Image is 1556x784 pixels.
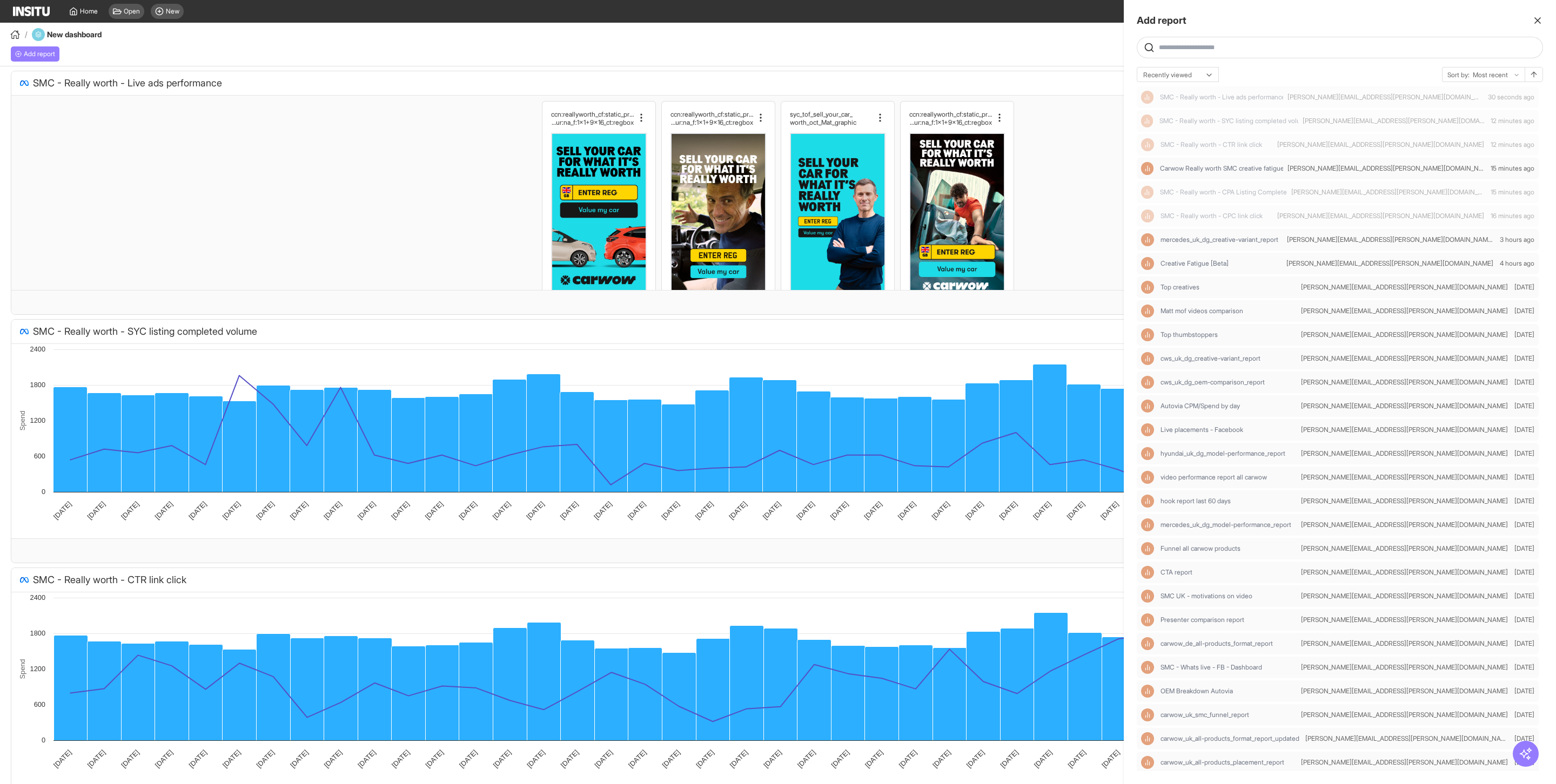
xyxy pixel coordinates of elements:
span: SMC - Really worth - CPC link click [1161,212,1263,220]
span: Autovia CPM/Spend by day [1161,402,1297,410]
div: Insights [1141,613,1154,626]
span: carwow_de_all-products_format_report [1161,639,1297,648]
div: Insights [1141,305,1154,317]
span: Creative Fatigue [Beta] [1161,259,1229,268]
div: Insights [1141,685,1154,698]
div: 14-Oct-2025 11:05 [1500,235,1534,244]
span: [PERSON_NAME][EMAIL_ADDRESS][PERSON_NAME][DOMAIN_NAME] [1301,711,1508,719]
span: Live placements - Facebook [1161,425,1243,434]
span: carwow_de_all-products_format_report [1161,639,1273,648]
span: Presenter comparison report [1161,616,1244,624]
div: Insights [1141,328,1154,341]
span: SMC - Really worth - CPA Listing Completed [1160,188,1291,197]
span: SMC - Really worth - Live ads performance [1160,93,1283,102]
div: 16-Sep-2025 14:35 [1514,592,1534,600]
span: [PERSON_NAME][EMAIL_ADDRESS][PERSON_NAME][DOMAIN_NAME] [1301,283,1508,292]
span: [DATE] [1514,592,1534,600]
span: SMC - Really worth - SYC listing completed volume [1159,117,1298,125]
span: [DATE] [1514,663,1534,672]
span: [DATE] [1514,283,1534,292]
div: Insights [1141,661,1154,674]
span: [PERSON_NAME][EMAIL_ADDRESS][PERSON_NAME][DOMAIN_NAME] [1305,734,1508,743]
span: Creative Fatigue [Beta] [1161,259,1282,268]
span: Top creatives [1161,283,1297,292]
span: SMC - Really worth - CTR link click [1161,140,1262,149]
span: [DATE] [1514,639,1534,648]
span: SMC - Really worth - Live ads performance [1160,93,1285,102]
div: 17-Sep-2025 17:08 [1514,521,1534,529]
span: [PERSON_NAME][EMAIL_ADDRESS][PERSON_NAME][DOMAIN_NAME] [1301,544,1508,553]
span: 16 minutes ago [1491,212,1534,220]
span: SMC - Really worth - CPA Listing Completed [1160,188,1287,197]
div: Insights [1141,566,1154,579]
span: carwow_uk_all-products_format_report_updated [1161,734,1301,743]
span: [DATE] [1514,711,1534,719]
div: Insights [1141,590,1154,603]
span: 12 minutes ago [1491,117,1534,125]
div: 14-Oct-2025 14:35 [1491,212,1534,220]
span: [PERSON_NAME][EMAIL_ADDRESS][PERSON_NAME][DOMAIN_NAME] [1301,663,1508,672]
div: 25-Sep-2025 15:42 [1514,378,1534,387]
span: [PERSON_NAME][EMAIL_ADDRESS][PERSON_NAME][DOMAIN_NAME] [1287,93,1481,102]
div: 14-Oct-2025 14:51 [1488,93,1534,102]
span: carwow_uk_smc_funnel_report [1161,711,1249,719]
span: video performance report all carwow [1161,473,1267,482]
span: [DATE] [1514,568,1534,577]
div: Insights [1141,756,1154,769]
span: carwow_uk_smc_funnel_report [1161,711,1297,719]
span: carwow_uk_all-products_placement_report [1161,758,1284,767]
span: SMC UK - motivations on video [1161,592,1297,600]
span: hyundai_uk_dg_model-performance_report [1161,449,1285,458]
span: hyundai_uk_dg_model-performance_report [1161,449,1297,458]
span: [DATE] [1514,521,1534,529]
span: [DATE] [1514,402,1534,410]
span: Carwow Really worth SMC creative fatigue [1160,164,1284,173]
div: 09-Oct-2025 15:03 [1514,283,1534,292]
span: mercedes_uk_dg_model-performance_report [1161,521,1297,529]
span: carwow_uk_all-products_placement_report [1161,758,1297,767]
span: [DATE] [1514,425,1534,434]
span: OEM Breakdown Autovia [1161,687,1297,695]
div: Insights [1141,138,1154,151]
div: Insights [1141,637,1154,650]
span: mercedes_uk_dg_model-performance_report [1161,521,1291,529]
div: 25-Sep-2025 15:56 [1514,330,1534,339]
span: cws_uk_dg_creative-variant_report [1161,354,1260,363]
div: Insights [1141,114,1153,127]
span: [PERSON_NAME][EMAIL_ADDRESS][PERSON_NAME][DOMAIN_NAME] [1301,521,1508,529]
span: [PERSON_NAME][EMAIL_ADDRESS][PERSON_NAME][DOMAIN_NAME] [1301,378,1508,387]
span: Carwow Really worth SMC creative fatigue [1160,164,1283,173]
span: [DATE] [1514,497,1534,505]
span: Live placements - Facebook [1161,425,1297,434]
span: [PERSON_NAME][EMAIL_ADDRESS][PERSON_NAME][DOMAIN_NAME] [1301,425,1508,434]
div: 16-Sep-2025 13:38 [1514,663,1534,672]
span: carwow_uk_all-products_format_report_updated [1161,734,1299,743]
span: mercedes_uk_dg_creative-variant_report [1161,235,1278,244]
span: [PERSON_NAME][EMAIL_ADDRESS][PERSON_NAME][DOMAIN_NAME] [1301,758,1508,767]
span: [DATE] [1514,616,1534,624]
span: Matt mof videos comparison [1161,307,1243,315]
div: 16-Sep-2025 13:54 [1514,616,1534,624]
div: 11-Sep-2025 13:22 [1514,687,1534,695]
span: Top thumbstoppers [1161,330,1218,339]
span: [PERSON_NAME][EMAIL_ADDRESS][PERSON_NAME][DOMAIN_NAME] [1301,307,1508,315]
h3: Add report [1137,13,1186,28]
div: Insights [1141,162,1153,175]
span: [PERSON_NAME][EMAIL_ADDRESS][PERSON_NAME][DOMAIN_NAME] [1277,212,1484,220]
span: 12 minutes ago [1491,140,1534,149]
div: 14-Oct-2025 14:39 [1491,117,1534,125]
div: 25-Sep-2025 15:55 [1514,354,1534,363]
span: Funnel all carwow products [1161,544,1297,553]
span: [DATE] [1514,734,1534,743]
div: 16-Sep-2025 17:25 [1514,544,1534,553]
span: [PERSON_NAME][EMAIL_ADDRESS][PERSON_NAME][DOMAIN_NAME] [1301,473,1508,482]
div: 14-Oct-2025 10:06 [1500,259,1534,268]
span: video performance report all carwow [1161,473,1297,482]
span: [PERSON_NAME][EMAIL_ADDRESS][PERSON_NAME][DOMAIN_NAME] [1301,497,1508,505]
span: [DATE] [1514,687,1534,695]
span: [PERSON_NAME][EMAIL_ADDRESS][PERSON_NAME][DOMAIN_NAME] [1286,259,1493,268]
span: SMC - Whats live - FB - Dashboard [1161,663,1297,672]
span: OEM Breakdown Autovia [1161,687,1233,695]
div: Insights [1141,376,1154,389]
div: Insights [1141,233,1154,246]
